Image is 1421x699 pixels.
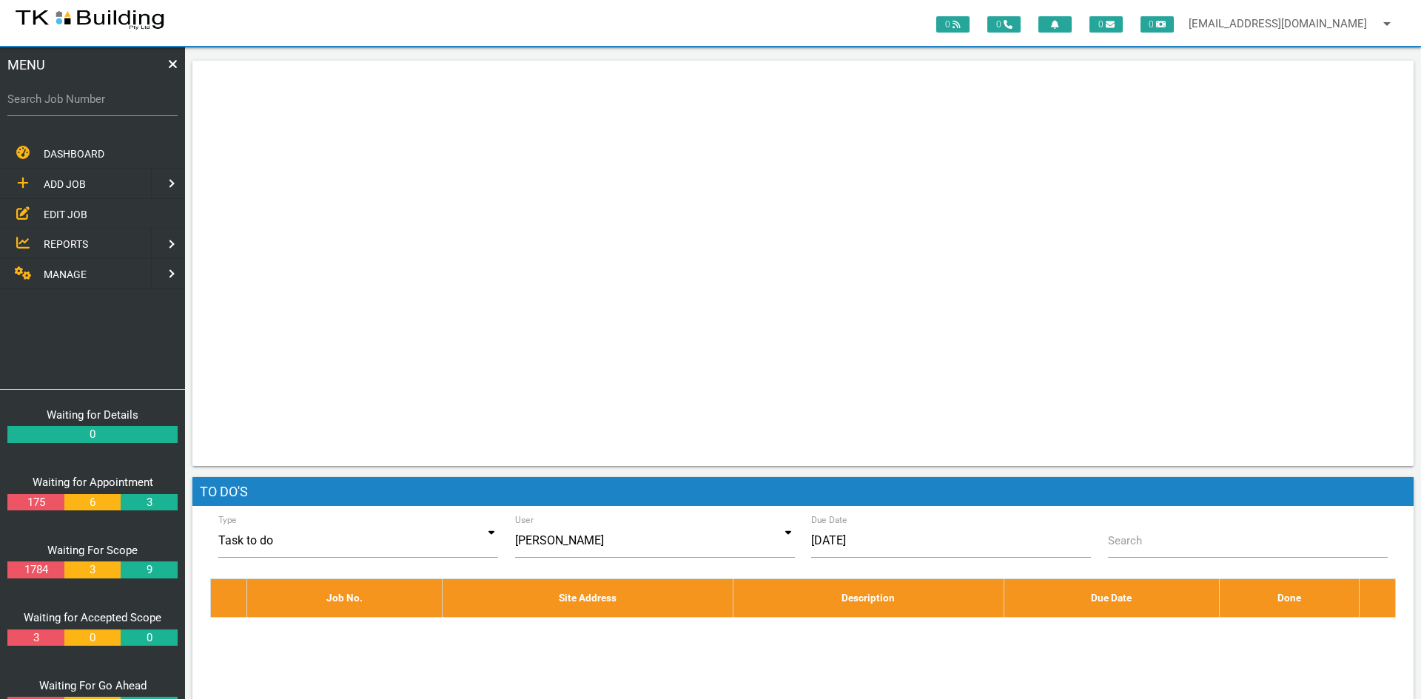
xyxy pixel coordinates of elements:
span: DASHBOARD [44,148,104,160]
span: MANAGE [44,269,87,280]
a: 3 [7,629,64,646]
a: 6 [64,494,121,511]
span: 0 [987,16,1021,33]
a: 3 [121,494,177,511]
a: 1784 [7,561,64,578]
a: 0 [64,629,121,646]
span: ADD JOB [44,178,86,190]
label: Type [218,513,237,527]
th: Site Address [443,579,733,617]
span: MENU [7,55,45,75]
a: Waiting For Scope [47,544,138,557]
a: Waiting for Appointment [33,476,153,489]
span: 0 [936,16,970,33]
a: Waiting For Go Ahead [39,679,147,692]
img: s3file [15,7,165,31]
th: Due Date [1004,579,1219,617]
a: 175 [7,494,64,511]
th: Done [1219,579,1360,617]
label: User [515,513,534,527]
a: 9 [121,561,177,578]
a: Waiting for Details [47,408,138,422]
label: Search Job Number [7,91,178,108]
label: Search [1108,533,1142,550]
span: REPORTS [44,238,88,250]
th: Job No. [246,579,443,617]
span: EDIT JOB [44,208,87,220]
a: 3 [64,561,121,578]
a: 0 [7,426,178,443]
h1: To Do's [192,477,1414,507]
th: Description [733,579,1004,617]
span: 0 [1141,16,1174,33]
label: Due Date [811,513,847,527]
a: 0 [121,629,177,646]
a: Waiting for Accepted Scope [24,611,161,624]
span: 0 [1089,16,1123,33]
